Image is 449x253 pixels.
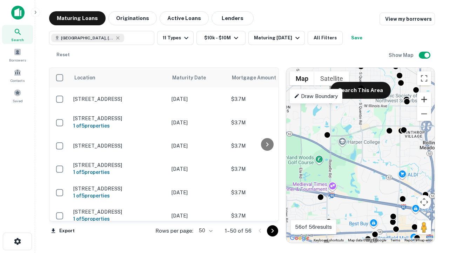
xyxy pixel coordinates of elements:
button: Maturing Loans [49,11,106,25]
button: Maturing [DATE] [248,31,305,45]
p: $3.7M [231,212,301,220]
button: Drag Pegman onto the map to open Street View [417,220,431,234]
p: [DATE] [172,165,224,173]
span: Borrowers [9,57,26,63]
button: Toggle fullscreen view [417,71,431,85]
span: Location [74,73,95,82]
p: $3.7M [231,165,301,173]
button: Show satellite imagery [314,71,349,85]
button: Zoom out [417,107,431,121]
span: Map data ©2025 Google [348,238,386,242]
p: $3.7M [231,142,301,150]
p: 56 of 56 results [295,223,332,231]
div: Maturing [DATE] [254,34,302,42]
th: Maturity Date [168,68,228,87]
p: [STREET_ADDRESS] [73,96,165,102]
p: [DATE] [172,212,224,220]
p: [STREET_ADDRESS] [73,162,165,168]
div: 0 0 [286,68,435,243]
button: Keyboard shortcuts [314,238,344,243]
span: Contacts [11,78,25,83]
button: $10k - $10M [196,31,246,45]
a: Open this area in Google Maps (opens a new window) [288,234,311,243]
button: 11 Types [157,31,194,45]
p: [STREET_ADDRESS] [73,143,165,149]
p: [STREET_ADDRESS] [73,209,165,215]
button: Zoom in [417,92,431,106]
th: Location [70,68,168,87]
a: View my borrowers [380,13,435,25]
span: Maturity Date [172,73,215,82]
span: [GEOGRAPHIC_DATA], [GEOGRAPHIC_DATA] [61,35,114,41]
button: Lenders [212,11,254,25]
h6: 1 of 5 properties [73,215,165,223]
button: Active Loans [160,11,209,25]
span: Mortgage Amount [232,73,285,82]
button: Reset [52,48,74,62]
p: [STREET_ADDRESS] [73,115,165,122]
th: Mortgage Amount [228,68,305,87]
h6: 1 of 5 properties [73,192,165,200]
div: 50 [196,226,214,236]
img: Google [288,234,311,243]
button: Originations [108,11,157,25]
a: Search [2,25,33,44]
button: Save your search to get updates of matches that match your search criteria. [346,31,368,45]
button: Show street map [290,71,314,85]
p: Draw Boundary [294,92,338,100]
iframe: Chat Widget [414,174,449,208]
p: [DATE] [172,119,224,126]
p: $3.7M [231,95,301,103]
button: Go to next page [267,225,278,236]
p: [STREET_ADDRESS] [73,186,165,192]
a: Report a map error [404,238,433,242]
button: Export [49,226,76,236]
p: [DATE] [172,95,224,103]
p: [DATE] [172,142,224,150]
button: Search This Area [330,82,391,99]
p: $3.7M [231,189,301,196]
h6: Show Map [389,51,415,59]
img: capitalize-icon.png [11,6,25,20]
a: Borrowers [2,45,33,64]
h6: 1 of 5 properties [73,168,165,176]
p: Rows per page: [155,227,193,235]
span: Saved [13,98,23,104]
h6: 1 of 5 properties [73,122,165,130]
span: Search [11,37,24,43]
p: 1–50 of 56 [225,227,252,235]
p: $3.7M [231,119,301,126]
p: [DATE] [172,189,224,196]
a: Saved [2,86,33,105]
button: All Filters [308,31,343,45]
a: Terms [390,238,400,242]
a: Contacts [2,66,33,85]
